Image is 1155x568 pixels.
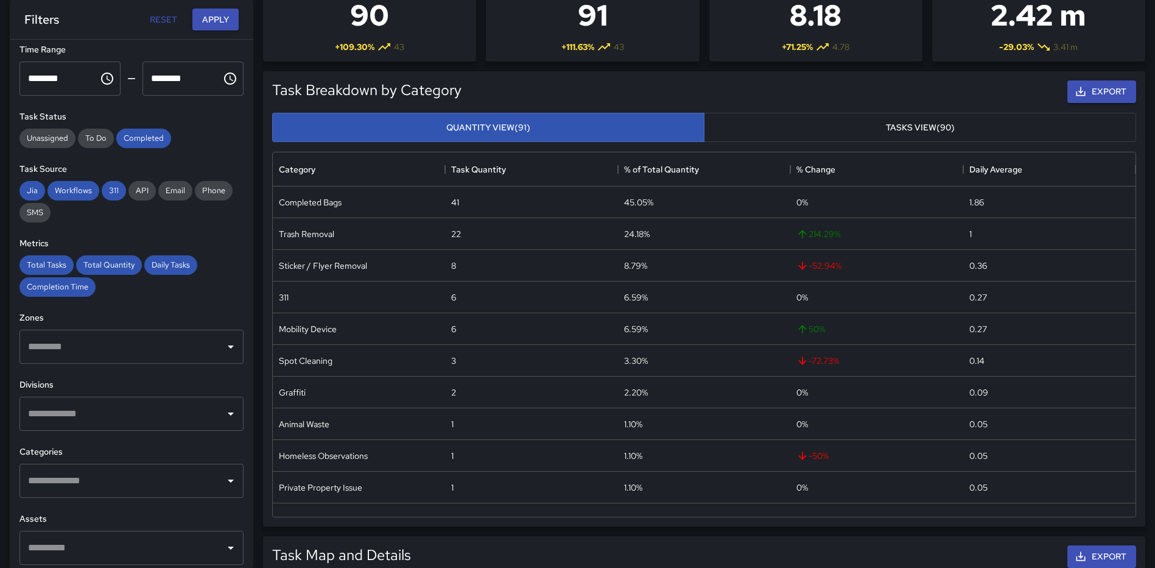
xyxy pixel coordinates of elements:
div: 311 [279,291,289,304]
span: Completion Time [19,282,96,292]
h5: Task Breakdown by Category [272,80,462,100]
div: % of Total Quantity [624,152,699,186]
div: 41 [451,196,459,208]
h6: Task Status [19,110,244,124]
div: Daily Average [969,152,1022,186]
div: 1 [969,228,972,240]
div: Email [158,181,192,201]
span: Email [158,185,192,196]
div: Unassigned [19,129,75,148]
div: 1.86 [969,196,984,208]
div: Jia [19,181,45,201]
div: SMS [19,203,51,222]
div: Daily Average [963,152,1136,186]
div: Category [279,152,315,186]
button: Reset [144,9,183,31]
span: + 71.25 % [782,41,813,53]
div: 6.59% [624,323,648,335]
div: Private Property Issue [279,481,362,494]
div: 1 [451,481,454,494]
span: -50 % [796,450,829,462]
button: Export [1067,545,1136,568]
span: 43 [394,41,404,53]
span: Total Quantity [76,260,142,270]
span: Workflows [47,185,99,196]
h6: Divisions [19,378,244,392]
h6: Filters [24,10,59,29]
button: Choose time, selected time is 11:59 PM [218,66,242,91]
div: 0.05 [969,481,988,494]
div: 311 [102,181,126,201]
h6: Metrics [19,237,244,250]
span: Completed [116,133,171,143]
div: 1 [451,450,454,462]
span: Phone [195,185,233,196]
span: 311 [102,185,126,196]
span: -52.94 % [796,260,841,272]
div: Completed [116,129,171,148]
div: 0.09 [969,386,988,399]
span: To Do [78,133,114,143]
div: To Do [78,129,114,148]
div: % of Total Quantity [618,152,790,186]
span: Total Tasks [19,260,74,270]
button: Tasks View(90) [704,113,1136,143]
div: Completed Bags [279,196,342,208]
div: Completion Time [19,277,96,297]
div: 22 [451,228,461,240]
div: Trash Removal [279,228,334,240]
h6: Zones [19,311,244,325]
div: Spot Cleaning [279,355,332,367]
span: Daily Tasks [144,260,197,270]
span: -29.03 % [999,41,1034,53]
div: 1.10% [624,481,642,494]
h6: Assets [19,513,244,526]
span: 4.78 [832,41,849,53]
div: 6 [451,323,456,335]
div: 0.27 [969,323,987,335]
div: 2 [451,386,456,399]
div: Graffiti [279,386,306,399]
span: 0 % [796,418,808,430]
span: + 109.30 % [335,41,374,53]
span: 43 [614,41,624,53]
div: Task Quantity [451,152,506,186]
span: 0 % [796,481,808,494]
button: Export [1067,80,1136,103]
div: % Change [796,152,835,186]
span: Unassigned [19,133,75,143]
div: Homeless Observations [279,450,368,462]
button: Choose time, selected time is 12:00 AM [95,66,119,91]
div: Total Quantity [76,255,142,275]
div: 0.27 [969,291,987,304]
div: 1.10% [624,450,642,462]
button: Open [222,338,239,355]
div: 2.20% [624,386,648,399]
h6: Task Source [19,163,244,176]
div: Mobility Device [279,323,337,335]
div: 6 [451,291,456,304]
h6: Time Range [19,43,244,57]
span: API [128,185,156,196]
div: API [128,181,156,201]
button: Open [222,405,239,422]
div: Animal Waste [279,418,329,430]
button: Open [222,472,239,489]
div: 3.30% [624,355,648,367]
div: Workflows [47,181,99,201]
span: 0 % [796,196,808,208]
div: 45.05% [624,196,653,208]
div: 6.59% [624,291,648,304]
div: 8 [451,260,456,272]
div: 1.10% [624,418,642,430]
div: % Change [790,152,963,186]
h6: Categories [19,446,244,459]
span: 3.41 m [1053,41,1078,53]
span: + 111.63 % [561,41,594,53]
div: 24.18% [624,228,650,240]
span: 0 % [796,386,808,399]
div: Phone [195,181,233,201]
span: SMS [19,207,51,218]
button: Open [222,539,239,556]
div: Total Tasks [19,255,74,275]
